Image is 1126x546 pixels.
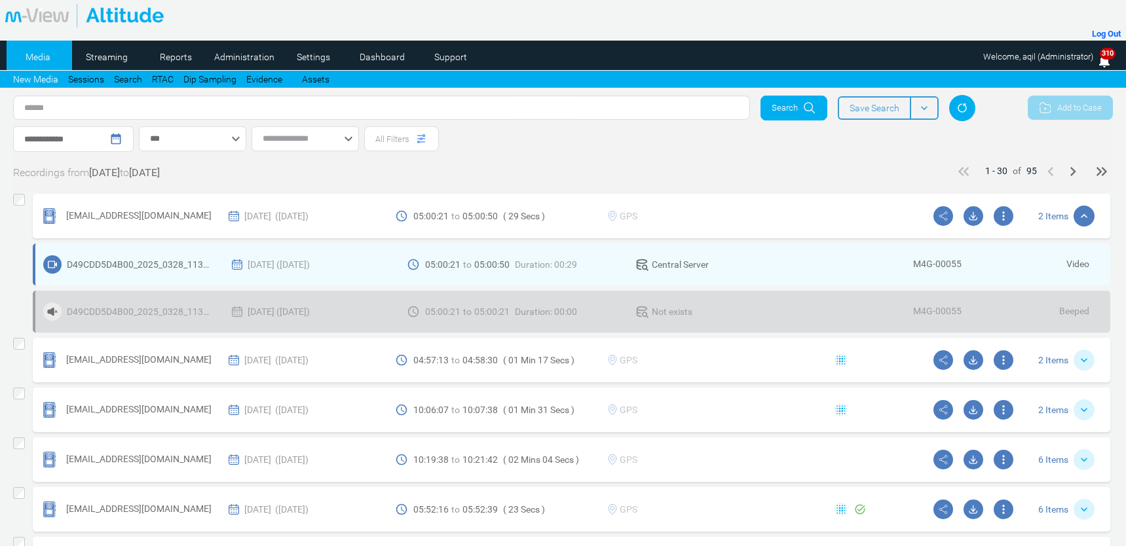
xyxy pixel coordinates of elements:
[75,47,139,67] a: Streaming
[89,166,120,179] span: [DATE]
[407,258,420,271] mat-icon: schedule
[503,503,545,515] span: ( 23 Secs )
[620,354,637,366] span: GPS
[983,52,1093,62] span: Welcome, aqil (Administrator)
[152,73,174,86] a: RTAC
[954,162,973,181] mat-icon: keyboard_double_arrow_left
[451,211,460,221] span: to
[451,355,460,365] span: to
[244,454,309,465] span: [DATE] ([DATE])
[1059,306,1089,316] span: Beeped
[652,259,709,270] span: Central Server
[228,131,244,147] div: keyboard_arrow_down
[68,73,104,86] a: Sessions
[1078,453,1091,466] mat-icon: keyboard_arrow_down
[1013,164,1021,178] div: of
[129,166,160,179] span: [DATE]
[451,504,460,515] span: to
[1042,162,1060,181] mat-icon: keyboard_arrow_left
[413,210,498,222] span: 05:00:21 05:00:50
[413,454,498,465] span: 10:19:38 10:21:42
[985,164,1007,178] div: 1 - 30
[1092,29,1121,39] a: Log Out
[1064,162,1082,181] mat-icon: keyboard_arrow_right
[913,306,962,316] span: M4G-00055
[66,503,212,514] span: [EMAIL_ADDRESS][DOMAIN_NAME]
[1038,354,1068,366] span: 2 Items
[282,47,345,67] a: Settings
[838,96,910,120] span: Save Search
[515,306,577,318] span: Duration: 00:00
[114,73,142,86] a: Search
[451,454,460,465] span: to
[463,306,472,317] span: to
[620,503,637,515] span: GPS
[66,454,212,464] span: [EMAIL_ADDRESS][DOMAIN_NAME]
[183,73,236,86] a: Dip Sampling
[503,454,579,465] span: ( 02 Mins 04 Secs )
[463,259,472,270] span: to
[395,354,408,367] mat-icon: schedule
[1038,454,1068,465] span: 6 Items
[425,259,510,270] span: 05:00:21 05:00:50
[395,453,408,466] mat-icon: schedule
[918,101,931,115] mat-icon: keyboard_arrow_down
[1057,101,1102,114] span: Add to Case
[652,306,692,318] span: Not exists
[248,306,310,318] span: [DATE] ([DATE])
[620,404,637,416] span: GPS
[1078,209,1091,223] mat-icon: keyboard_arrow_down
[419,47,483,67] a: Support
[620,210,637,222] span: GPS
[395,403,408,416] mat-icon: schedule
[66,210,212,221] span: [EMAIL_ADDRESS][DOMAIN_NAME]
[1078,403,1091,416] mat-icon: keyboard_arrow_down
[244,354,309,366] span: [DATE] ([DATE])
[772,101,798,115] span: Search
[67,259,214,270] span: D49CDD5D4B00_2025_0328_113021_002.MP4
[451,405,460,415] span: to
[375,133,409,145] span: All Filters
[66,354,212,365] span: [EMAIL_ADDRESS][DOMAIN_NAME]
[1026,164,1037,178] div: 95
[248,259,310,270] span: [DATE] ([DATE])
[407,305,420,318] mat-icon: schedule
[413,404,498,416] span: 10:06:07 10:07:38
[515,259,577,270] span: Duration: 00:29
[620,454,637,465] span: GPS
[1066,259,1089,269] span: Video
[1093,162,1111,181] mat-icon: keyboard_double_arrow_right
[413,503,498,515] span: 05:52:16 05:52:39
[244,210,309,222] span: [DATE] ([DATE])
[144,47,208,67] a: Reports
[67,306,214,318] span: D49CDD5D4B00_2025_0328_113021_002_1B.MP4
[1100,48,1116,60] span: 310
[244,503,309,515] span: [DATE] ([DATE])
[213,47,276,67] a: Administration
[66,404,212,414] span: [EMAIL_ADDRESS][DOMAIN_NAME]
[913,259,962,269] span: M4G-00055
[1038,503,1068,515] span: 6 Items
[425,306,510,318] span: 05:00:21 05:00:21
[395,503,408,516] mat-icon: schedule
[244,404,309,416] span: [DATE] ([DATE])
[1097,53,1112,69] img: bell25.png
[302,73,329,86] a: Assets
[503,210,545,222] span: ( 29 Secs )
[1078,503,1091,516] mat-icon: keyboard_arrow_down
[413,354,498,366] span: 04:57:13 04:58:30
[503,404,574,416] span: ( 01 Min 31 Secs )
[503,354,574,366] span: ( 01 Min 17 Secs )
[1078,354,1091,367] mat-icon: keyboard_arrow_down
[395,209,408,223] mat-icon: schedule
[350,47,414,67] a: Dashboard
[1038,210,1068,222] span: 2 Items
[13,165,160,181] div: Recordings from to
[109,132,122,145] mat-icon: date_range
[1038,404,1068,416] span: 2 Items
[7,47,70,67] a: Media
[341,131,356,147] div: keyboard_arrow_down
[13,73,58,86] a: New Media
[246,73,282,86] a: Evidence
